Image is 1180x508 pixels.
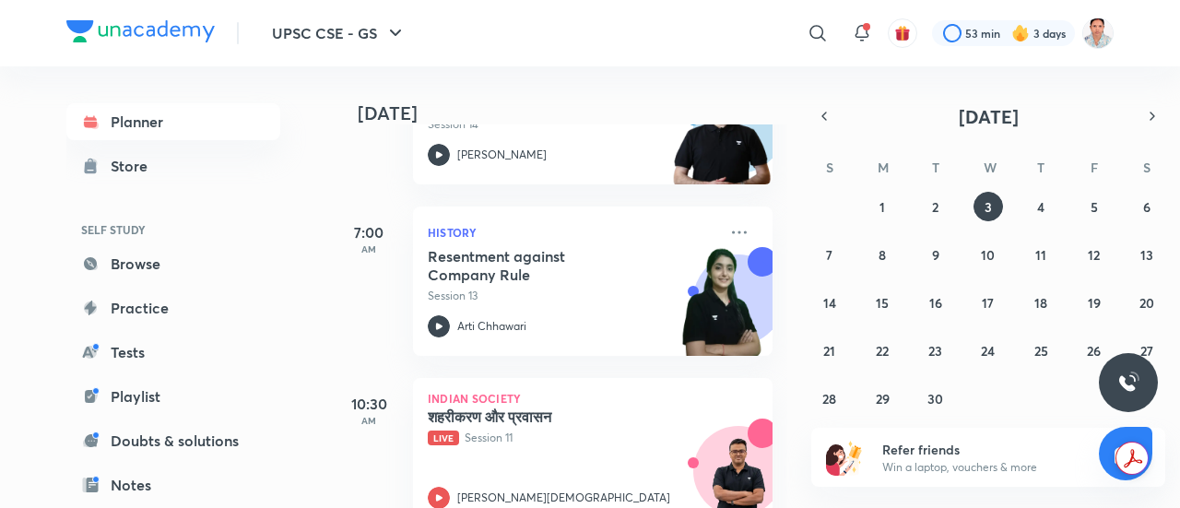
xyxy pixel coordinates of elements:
[66,289,280,326] a: Practice
[457,490,670,506] p: [PERSON_NAME][DEMOGRAPHIC_DATA]
[1143,198,1150,216] abbr: September 6, 2025
[982,294,994,312] abbr: September 17, 2025
[882,459,1109,476] p: Win a laptop, vouchers & more
[867,192,897,221] button: September 1, 2025
[1087,342,1101,360] abbr: September 26, 2025
[1091,198,1098,216] abbr: September 5, 2025
[1026,336,1056,365] button: September 25, 2025
[66,214,280,245] h6: SELF STUDY
[261,15,418,52] button: UPSC CSE - GS
[973,240,1003,269] button: September 10, 2025
[428,393,758,404] p: Indian Society
[932,198,938,216] abbr: September 2, 2025
[815,288,844,317] button: September 14, 2025
[671,76,773,203] img: unacademy
[822,390,836,408] abbr: September 28, 2025
[66,467,280,503] a: Notes
[1140,342,1153,360] abbr: September 27, 2025
[879,198,885,216] abbr: September 1, 2025
[1091,159,1098,176] abbr: Friday
[1080,288,1109,317] button: September 19, 2025
[921,336,950,365] button: September 23, 2025
[823,294,836,312] abbr: September 14, 2025
[1026,288,1056,317] button: September 18, 2025
[1034,294,1047,312] abbr: September 18, 2025
[1035,246,1046,264] abbr: September 11, 2025
[66,334,280,371] a: Tests
[1140,246,1153,264] abbr: September 13, 2025
[879,246,886,264] abbr: September 8, 2025
[876,294,889,312] abbr: September 15, 2025
[332,393,406,415] h5: 10:30
[1080,336,1109,365] button: September 26, 2025
[1011,24,1030,42] img: streak
[428,431,459,445] span: Live
[981,342,995,360] abbr: September 24, 2025
[428,221,717,243] p: History
[457,147,547,163] p: [PERSON_NAME]
[66,20,215,47] a: Company Logo
[332,243,406,254] p: AM
[66,378,280,415] a: Playlist
[837,103,1139,129] button: [DATE]
[671,247,773,374] img: unacademy
[985,198,992,216] abbr: September 3, 2025
[428,408,657,426] h5: शहरीकरण और प्रवासन
[428,247,657,284] h5: Resentment against Company Rule
[882,440,1109,459] h6: Refer friends
[358,102,791,124] h4: [DATE]
[927,390,943,408] abbr: September 30, 2025
[66,20,215,42] img: Company Logo
[826,159,833,176] abbr: Sunday
[1037,198,1044,216] abbr: September 4, 2025
[878,159,889,176] abbr: Monday
[973,288,1003,317] button: September 17, 2025
[867,336,897,365] button: September 22, 2025
[66,422,280,459] a: Doubts & solutions
[973,192,1003,221] button: September 3, 2025
[1132,336,1162,365] button: September 27, 2025
[428,288,717,304] p: Session 13
[1088,294,1101,312] abbr: September 19, 2025
[1026,192,1056,221] button: September 4, 2025
[959,104,1019,129] span: [DATE]
[1082,18,1114,49] img: poonam kumari
[921,192,950,221] button: September 2, 2025
[1037,159,1044,176] abbr: Thursday
[1080,240,1109,269] button: September 12, 2025
[815,336,844,365] button: September 21, 2025
[932,246,939,264] abbr: September 9, 2025
[66,148,280,184] a: Store
[1088,246,1100,264] abbr: September 12, 2025
[428,116,717,133] p: Session 14
[876,342,889,360] abbr: September 22, 2025
[932,159,939,176] abbr: Tuesday
[66,103,280,140] a: Planner
[973,336,1003,365] button: September 24, 2025
[867,240,897,269] button: September 8, 2025
[428,430,717,446] p: Session 11
[1132,240,1162,269] button: September 13, 2025
[1026,240,1056,269] button: September 11, 2025
[1080,192,1109,221] button: September 5, 2025
[66,245,280,282] a: Browse
[981,246,995,264] abbr: September 10, 2025
[928,342,942,360] abbr: September 23, 2025
[332,415,406,426] p: AM
[1132,288,1162,317] button: September 20, 2025
[111,155,159,177] div: Store
[888,18,917,48] button: avatar
[332,221,406,243] h5: 7:00
[867,288,897,317] button: September 15, 2025
[1034,342,1048,360] abbr: September 25, 2025
[815,384,844,413] button: September 28, 2025
[815,240,844,269] button: September 7, 2025
[1117,372,1139,394] img: ttu
[1132,192,1162,221] button: September 6, 2025
[921,288,950,317] button: September 16, 2025
[929,294,942,312] abbr: September 16, 2025
[826,246,832,264] abbr: September 7, 2025
[457,318,526,335] p: Arti Chhawari
[1143,159,1150,176] abbr: Saturday
[867,384,897,413] button: September 29, 2025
